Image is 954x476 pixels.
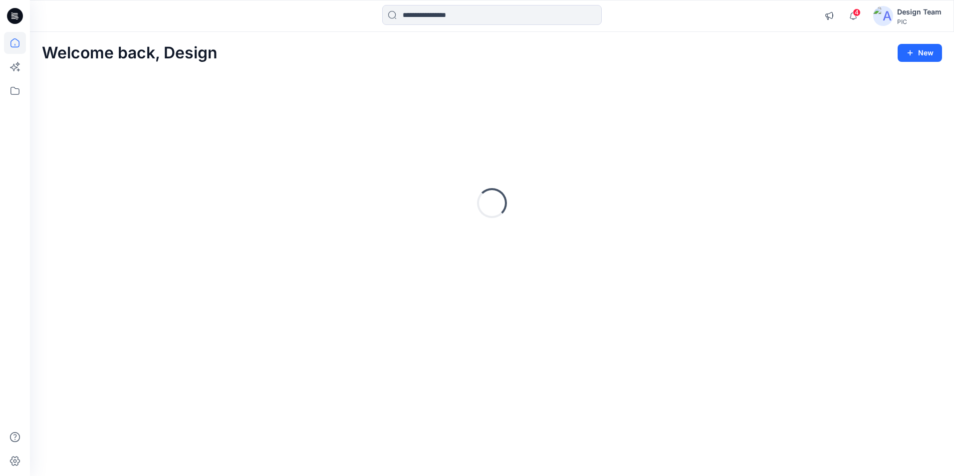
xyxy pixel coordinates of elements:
img: avatar [873,6,893,26]
button: New [898,44,942,62]
div: PIC [897,18,942,25]
h2: Welcome back, Design [42,44,218,62]
span: 4 [853,8,861,16]
div: Design Team [897,6,942,18]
